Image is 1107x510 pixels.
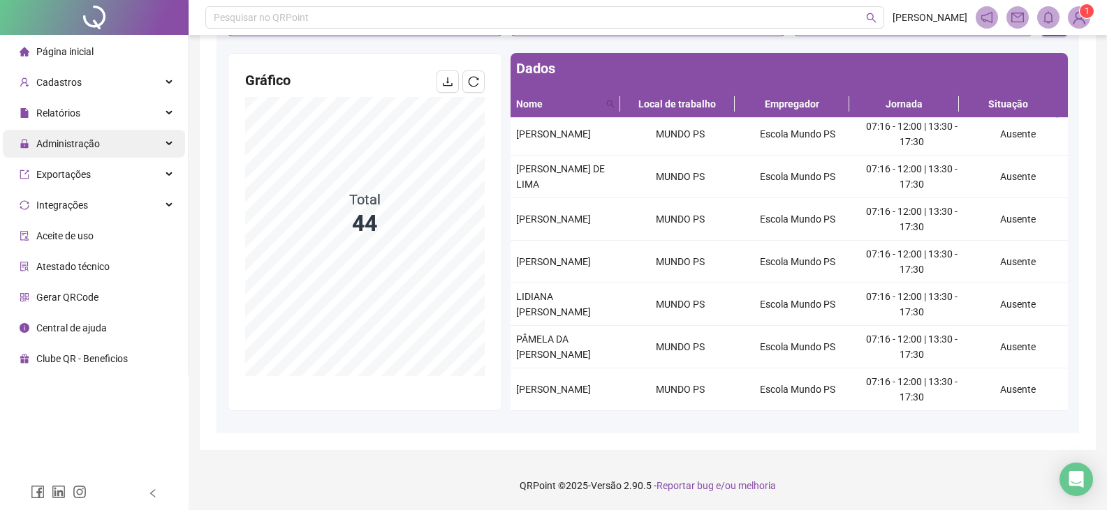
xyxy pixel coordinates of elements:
td: Escola Mundo PS [739,156,856,198]
td: Escola Mundo PS [739,368,856,411]
span: bell [1042,11,1055,24]
td: MUNDO PS [622,113,740,156]
img: 89436 [1069,7,1090,28]
span: mail [1011,11,1024,24]
td: Escola Mundo PS [739,326,856,368]
span: LIDIANA [PERSON_NAME] [516,291,591,317]
td: 07:16 - 12:00 | 13:30 - 17:30 [856,198,968,241]
span: [PERSON_NAME] [516,128,591,140]
span: qrcode [20,292,29,302]
td: 07:16 - 12:00 | 13:30 - 17:30 [856,283,968,326]
span: search [866,13,877,23]
span: download [442,76,453,87]
span: [PERSON_NAME] [516,213,591,225]
td: Escola Mundo PS [739,283,856,326]
td: Ausente [967,113,1068,156]
span: notification [981,11,993,24]
td: Escola Mundo PS [739,241,856,283]
span: file [20,108,29,118]
span: Gerar QRCode [36,292,98,303]
span: Versão [591,480,622,491]
td: 07:16 - 12:00 | 13:30 - 17:30 [856,241,968,283]
span: left [148,488,158,498]
span: Reportar bug e/ou melhoria [657,480,776,491]
span: Página inicial [36,46,94,57]
td: MUNDO PS [622,368,740,411]
span: Aceite de uso [36,230,94,241]
th: Situação [959,91,1057,118]
span: Central de ajuda [36,322,107,333]
span: Cadastros [36,77,82,88]
td: MUNDO PS [622,283,740,326]
span: PÂMELA DA [PERSON_NAME] [516,333,591,360]
th: Local de trabalho [620,91,735,118]
span: [PERSON_NAME] [516,256,591,267]
span: user-add [20,77,29,87]
span: Exportações [36,169,91,180]
span: facebook [31,485,45,499]
div: Open Intercom Messenger [1060,463,1093,496]
span: solution [20,262,29,271]
td: Ausente [967,368,1068,411]
span: sync [20,200,29,210]
td: Ausente [967,326,1068,368]
td: Ausente [967,283,1068,326]
td: Ausente [967,156,1068,198]
td: 07:16 - 12:00 | 13:30 - 17:30 [856,156,968,198]
span: Integrações [36,200,88,211]
th: Empregador [735,91,849,118]
td: MUNDO PS [622,241,740,283]
td: Ausente [967,241,1068,283]
span: [PERSON_NAME] [516,384,591,395]
th: Jornada [849,91,959,118]
td: Ausente [967,198,1068,241]
span: [PERSON_NAME] DE LIMA [516,163,605,190]
td: 07:16 - 12:00 | 13:30 - 17:30 [856,326,968,368]
span: Nome [516,96,601,112]
td: Escola Mundo PS [739,113,856,156]
span: instagram [73,485,87,499]
span: home [20,47,29,57]
span: Relatórios [36,107,80,119]
sup: Atualize o seu contato no menu Meus Dados [1080,4,1094,18]
span: search [606,100,615,108]
span: reload [468,76,479,87]
span: audit [20,231,29,241]
span: lock [20,139,29,149]
span: search [603,93,617,114]
span: Atestado técnico [36,261,110,272]
td: MUNDO PS [622,198,740,241]
span: 1 [1085,6,1090,16]
td: 07:16 - 12:00 | 13:30 - 17:30 [856,113,968,156]
span: Dados [516,60,555,77]
span: info-circle [20,323,29,333]
td: 07:16 - 12:00 | 13:30 - 17:30 [856,368,968,411]
span: [PERSON_NAME] [893,10,967,25]
span: Administração [36,138,100,149]
td: MUNDO PS [622,156,740,198]
span: Gráfico [245,72,291,89]
span: gift [20,354,29,363]
span: export [20,170,29,179]
footer: QRPoint © 2025 - 2.90.5 - [189,461,1107,510]
td: MUNDO PS [622,326,740,368]
span: Clube QR - Beneficios [36,353,128,364]
td: Escola Mundo PS [739,198,856,241]
span: linkedin [52,485,66,499]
